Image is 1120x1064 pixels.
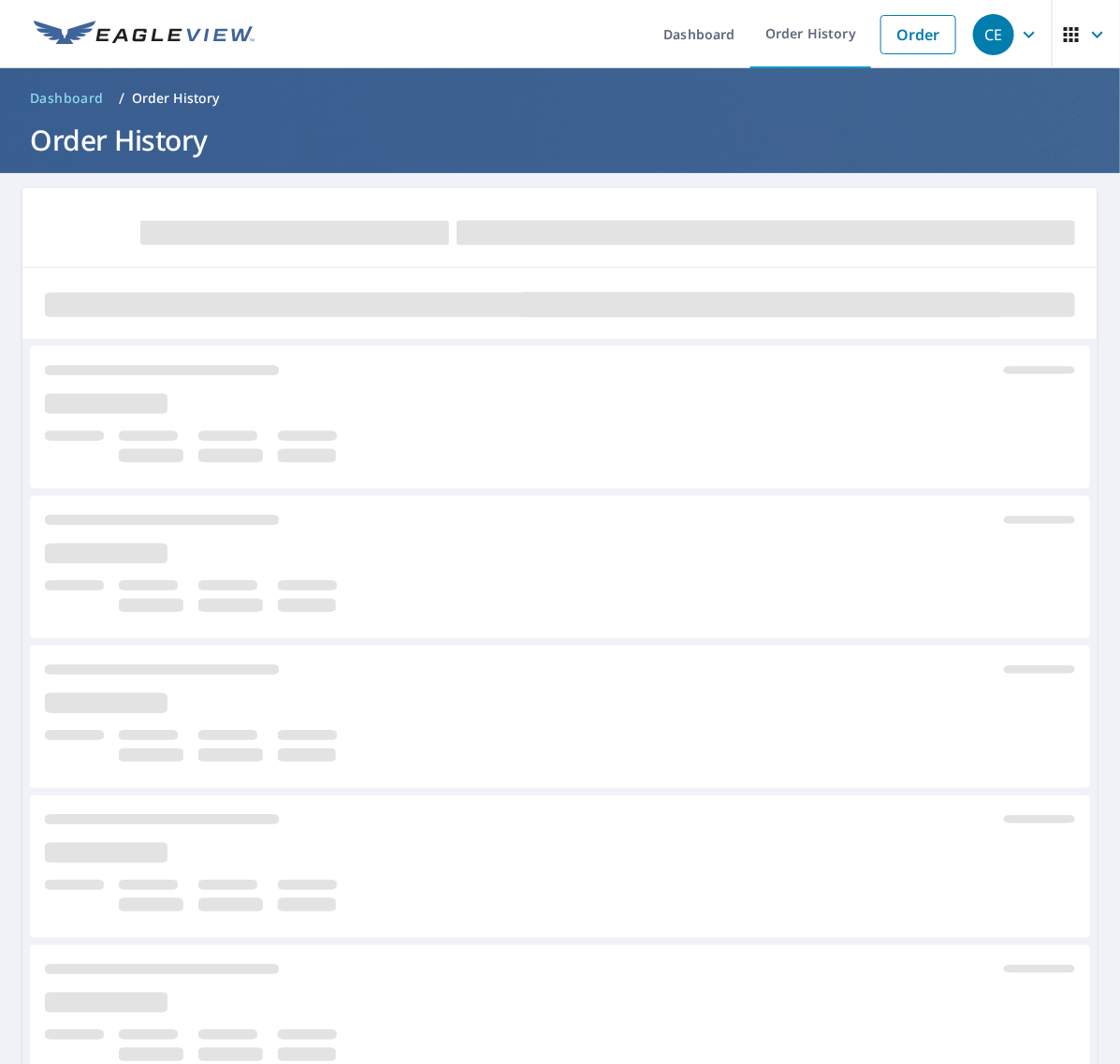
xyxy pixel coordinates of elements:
[34,21,255,49] img: EV Logo
[22,83,1098,113] nav: breadcrumb
[119,87,124,109] li: /
[22,83,111,113] a: Dashboard
[22,121,1098,159] h1: Order History
[880,15,956,54] a: Order
[30,89,104,108] span: Dashboard
[973,14,1014,55] div: CE
[132,89,220,108] p: Order History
